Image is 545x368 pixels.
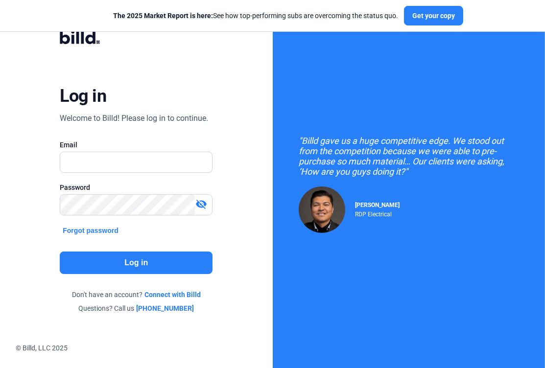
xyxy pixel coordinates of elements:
a: Connect with Billd [144,290,201,299]
div: Welcome to Billd! Please log in to continue. [60,113,208,124]
div: See how top-performing subs are overcoming the status quo. [113,11,398,21]
div: Questions? Call us [60,303,213,313]
div: Password [60,183,213,192]
button: Log in [60,252,213,274]
div: "Billd gave us a huge competitive edge. We stood out from the competition because we were able to... [299,136,519,177]
a: [PHONE_NUMBER] [136,303,194,313]
span: [PERSON_NAME] [355,202,400,208]
button: Get your copy [404,6,463,25]
div: Log in [60,85,106,107]
span: The 2025 Market Report is here: [113,12,213,20]
mat-icon: visibility_off [195,198,207,210]
div: Email [60,140,213,150]
div: Don't have an account? [60,290,213,299]
img: Raul Pacheco [299,186,345,233]
div: RDP Electrical [355,208,400,218]
button: Forgot password [60,225,121,236]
